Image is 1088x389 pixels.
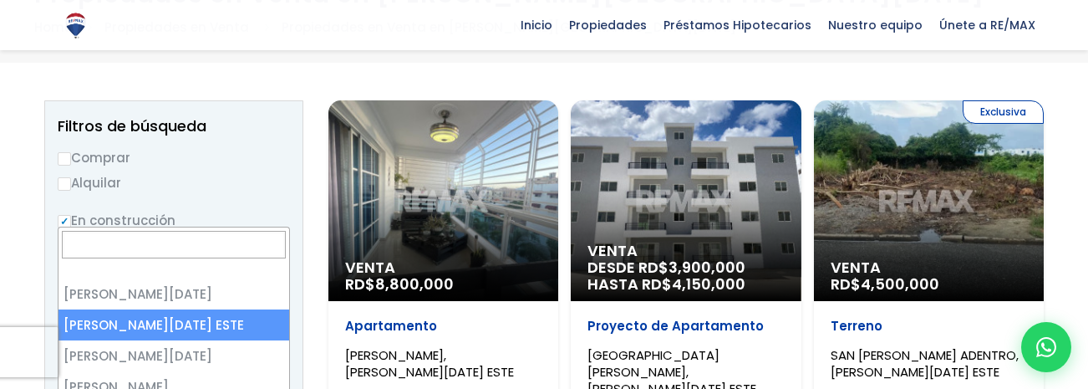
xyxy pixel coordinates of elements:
input: Search [62,231,286,258]
span: Exclusiva [963,100,1044,124]
h2: Filtros de búsqueda [58,118,290,135]
input: En construcción [58,215,71,228]
label: En construcción [58,210,290,231]
span: 3,900,000 [669,257,745,278]
label: Comprar [58,147,290,168]
span: Venta [831,259,1027,276]
span: [PERSON_NAME], [PERSON_NAME][DATE] ESTE [345,346,514,381]
li: [PERSON_NAME][DATE] ESTE [58,310,289,340]
span: Préstamos Hipotecarios [655,13,820,38]
input: Comprar [58,152,71,166]
li: [PERSON_NAME][DATE] [58,340,289,371]
span: SAN [PERSON_NAME] ADENTRO, [PERSON_NAME][DATE] ESTE [831,346,1019,381]
span: Propiedades [561,13,655,38]
span: 8,800,000 [375,274,454,294]
li: [PERSON_NAME][DATE] [58,279,289,310]
img: Logo de REMAX [61,11,90,40]
span: 4,150,000 [672,274,745,294]
span: Inicio [512,13,561,38]
span: 4,500,000 [861,274,939,294]
p: Terreno [831,318,1027,335]
span: Venta [587,243,784,259]
span: RD$ [345,274,454,294]
span: RD$ [831,274,939,294]
p: Apartamento [345,318,541,335]
input: Alquilar [58,177,71,191]
p: Proyecto de Apartamento [587,318,784,335]
span: Únete a RE/MAX [931,13,1044,38]
span: DESDE RD$ [587,259,784,293]
label: Alquilar [58,172,290,193]
span: Nuestro equipo [820,13,931,38]
span: Venta [345,259,541,276]
span: HASTA RD$ [587,276,784,293]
